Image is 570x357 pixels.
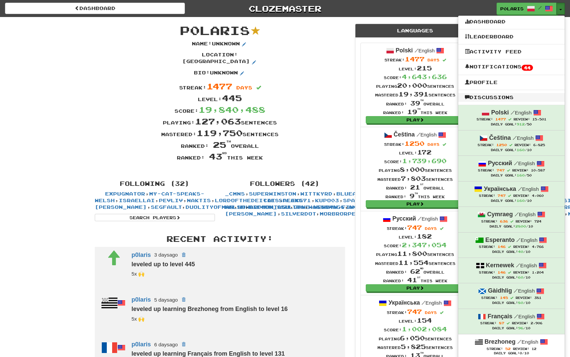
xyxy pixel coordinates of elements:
div: Ranked: this week [375,107,456,116]
span: Streak: [478,168,494,172]
a: superwinston [249,191,296,197]
span: 2,347,054 [402,241,447,249]
a: Notifications44 [458,62,565,72]
a: p0laris [131,296,151,303]
span: / [417,216,421,222]
span: Streak includes today. [509,143,512,146]
span: 7,803 [401,175,426,182]
small: English [511,110,532,115]
small: English [417,216,438,222]
small: English [414,48,435,53]
a: Expugnator [105,191,145,197]
a: Gàidhlig /English Streak: 145 Review: 381 Daily Goal:80/10 [458,283,565,308]
a: Leaderboard [458,32,565,41]
a: Français /English Streak: 87 Review: 2,906 Daily Goal:96/10 [458,309,565,334]
span: 4,766 [532,245,544,249]
span: 160 [517,199,525,203]
div: Level: [377,148,453,156]
span: Streak includes today. [507,169,510,172]
sup: th [420,352,423,354]
strong: Русский [488,160,512,166]
span: Streak includes today. [508,118,511,121]
span: Review: [513,271,530,274]
span: p0laris [180,23,250,37]
a: Play [366,200,465,208]
strong: Polski [491,109,509,116]
a: [PERSON_NAME] [95,204,147,210]
span: Review: [514,117,530,121]
span: p0laris [500,6,524,12]
div: Ranked: this week [90,150,350,162]
div: Ranked: overall [375,267,456,276]
span: Streak: [478,143,494,147]
h3: Recent Activity: [95,235,345,243]
span: 87 [499,321,504,325]
small: English [517,339,538,345]
span: 215 [417,64,432,72]
strong: leveled up learning Français from English to level 131 [131,350,285,357]
small: English [515,212,536,217]
span: 44 [522,65,533,71]
a: Cymraeg /English Streak: 636 Review: 724 Daily Goal:2800/10 [458,207,565,232]
div: Playing sentences [375,249,456,258]
div: , , , , , , , , , , , , , , , , , , , , , , , , , , , , , , , , , , , , , , , , , [220,177,350,217]
a: _cmns [225,191,245,197]
span: days [427,142,440,146]
span: 10,587 [531,168,545,172]
span: days [425,226,437,231]
span: 0 [520,351,522,355]
div: Mastered sentences [377,342,453,351]
strong: Русский [392,215,416,222]
a: Polski /English Streak: 1477 Review: 15,501 Daily Goal:912/50 [458,105,565,130]
span: 146 [498,270,506,274]
span: 2800 [515,224,526,228]
small: English [514,160,535,166]
a: p0laris / [497,3,557,15]
a: Wittkyrd [300,191,332,197]
span: Streak: [479,194,495,198]
span: 6,050 [400,334,425,342]
span: / [513,135,517,141]
div: Streak: [377,139,453,148]
span: 40 [518,250,523,254]
div: Mastered sentences [375,258,456,267]
span: / [538,5,542,10]
sup: th [226,140,231,143]
span: / [416,131,420,137]
span: 19,391 [398,90,429,98]
a: [PERSON_NAME] [225,211,277,217]
a: AmenAngelo [348,204,388,210]
div: Daily Goal: /10 [465,249,558,254]
a: pevliv [159,198,183,203]
span: Streak: [487,347,503,351]
span: Streak includes today. [508,245,511,248]
a: Українська /English Streak: 747 Review: 4,060 Daily Goal:160/10 [458,182,565,207]
a: Dashboard [5,3,185,14]
a: DuolityOfMan [186,204,234,210]
div: Daily Goal: /10 [465,198,558,203]
span: 8,000 [400,166,425,173]
span: 160 [517,148,525,152]
span: 19,840,488 [199,104,265,114]
span: 39 [410,99,423,107]
div: Score: [377,325,453,333]
span: Review: [516,296,532,300]
div: Playing sentences [375,81,456,90]
div: Playing sentences [377,334,453,342]
span: 1250 [496,143,507,147]
span: / [516,262,520,268]
span: 20,000 [397,82,427,89]
span: / [518,186,522,192]
div: Daily Goal: /10 [465,224,558,229]
span: 1,739,690 [402,157,447,164]
strong: Français [488,313,512,320]
span: 119,750 [197,128,243,138]
span: 154 [417,317,432,324]
div: Daily Goal: /10 [465,147,558,152]
sup: st [417,276,420,279]
div: Streak: [375,55,456,63]
a: blueandnerdy [336,191,384,197]
span: Streak includes today. [508,194,511,197]
span: 172 [417,148,432,156]
span: 11,800 [397,250,427,257]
